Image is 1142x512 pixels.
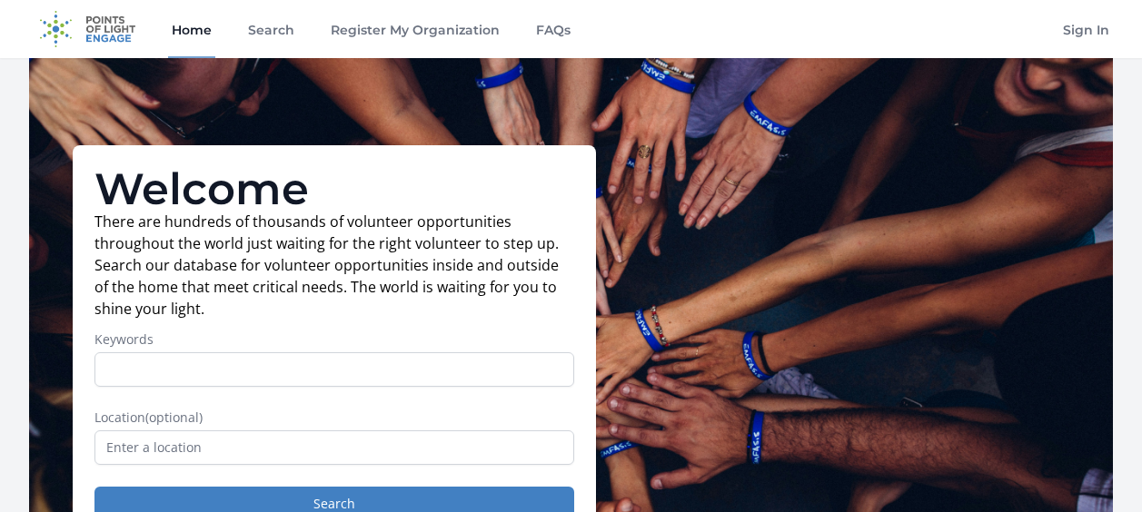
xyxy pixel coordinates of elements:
input: Enter a location [94,430,574,465]
label: Location [94,409,574,427]
label: Keywords [94,330,574,349]
p: There are hundreds of thousands of volunteer opportunities throughout the world just waiting for ... [94,211,574,320]
span: (optional) [145,409,203,426]
h1: Welcome [94,167,574,211]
